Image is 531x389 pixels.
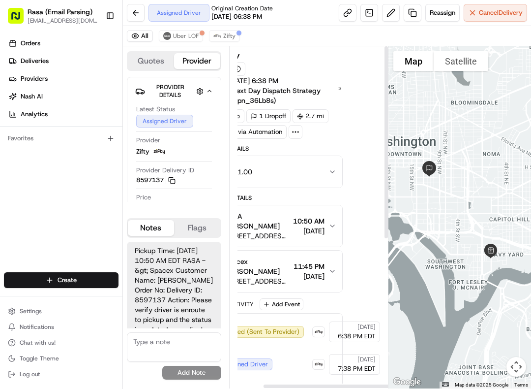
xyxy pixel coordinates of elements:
span: [DATE] [87,179,107,187]
a: Next Day Dispatch Strategy (opn_36Lb8s) [232,86,343,105]
img: zifty-logo-trans-sq.png [213,32,221,40]
span: Original Creation Date [211,4,273,12]
span: [PERSON_NAME] [30,179,80,187]
div: Start new chat [44,94,161,104]
span: Notifications [20,323,54,331]
a: Nash AI [4,89,122,104]
span: [STREET_ADDRESS][US_STATE] [224,231,289,241]
span: Spacex [PERSON_NAME] [224,257,290,276]
span: [DATE] [357,323,376,331]
button: Spacex [PERSON_NAME][STREET_ADDRESS][US_STATE]11:45 PM[DATE] [201,251,342,292]
img: 1724597045416-56b7ee45-8013-43a0-a6f9-03cb97ddad50 [21,94,38,112]
span: Cancel Delivery [479,8,523,17]
button: Show street map [393,51,434,71]
span: Provider Details [156,83,184,99]
button: Rasa (Email Parsing) [28,7,92,17]
span: 6:38 PM EDT [338,332,376,341]
span: [DATE] [293,226,324,236]
div: 📗 [10,221,18,229]
span: Uber LOF [173,32,199,40]
button: Log out [4,367,118,381]
span: [DATE] 06:38 PM [211,12,262,21]
button: Toggle Theme [4,352,118,365]
button: 8597137 [136,176,176,185]
span: Deliveries [21,57,49,65]
input: Clear [26,64,162,74]
span: Providers [21,74,48,83]
span: [DATE] [88,153,109,161]
button: Settings [4,304,118,318]
span: [STREET_ADDRESS][US_STATE] [224,276,290,286]
span: Created: [200,76,278,86]
button: $181.00 [201,156,342,188]
a: 📗Knowledge Base [6,216,79,234]
div: 💻 [83,221,91,229]
span: Pylon [98,244,119,252]
button: RASA [PERSON_NAME][STREET_ADDRESS][US_STATE]10:50 AM[DATE] [201,205,342,247]
img: Google [391,376,423,389]
button: See all [152,126,179,138]
span: Provider [136,136,160,145]
button: Provider Details [135,81,213,101]
span: Price [136,193,151,202]
span: Reassign [430,8,455,17]
a: Open this area in Google Maps (opens a new window) [391,376,423,389]
span: [DATE] 6:38 PM [229,76,278,85]
span: $181.00 [224,167,252,177]
img: 1736555255976-a54dd68f-1ca7-489b-9aae-adbdc363a1c4 [20,180,28,188]
span: Knowledge Base [20,220,75,230]
a: Created via Automation [200,125,287,139]
button: Flags [174,220,220,236]
span: Next Day Dispatch Strategy (opn_36Lb8s) [232,86,337,105]
a: Deliveries [4,53,122,69]
button: Create [4,272,118,288]
button: Provider [174,53,220,69]
img: Liam S. [10,170,26,186]
div: Package Details [200,145,343,153]
div: Past conversations [10,128,66,136]
img: 1736555255976-a54dd68f-1ca7-489b-9aae-adbdc363a1c4 [10,94,28,112]
span: 7:38 PM EDT [338,364,376,373]
div: Favorites [4,130,118,146]
p: Welcome 👋 [10,39,179,55]
button: [EMAIL_ADDRESS][DOMAIN_NAME] [28,17,98,25]
button: CancelDelivery [464,4,527,22]
img: zifty-logo-trans-sq.png [315,360,323,368]
span: Created (Sent To Provider) [222,327,299,336]
span: [DATE] [357,356,376,363]
a: Analytics [4,106,122,122]
span: Zifty [223,32,236,40]
a: 💻API Documentation [79,216,162,234]
button: Notifications [4,320,118,334]
div: 1 Dropoff [246,109,291,123]
span: API Documentation [93,220,158,230]
span: Map data ©2025 Google [455,382,508,388]
div: Location Details [200,194,343,202]
button: Keyboard shortcuts [442,382,449,387]
img: Nash [10,10,29,30]
span: Orders [21,39,40,48]
button: Notes [128,220,174,236]
span: Nash AI [21,92,43,101]
button: Quotes [128,53,174,69]
button: Add Event [260,298,303,310]
img: 1736555255976-a54dd68f-1ca7-489b-9aae-adbdc363a1c4 [20,153,28,161]
button: All [127,30,153,42]
span: • [83,153,87,161]
img: zifty-logo-trans-sq.png [315,328,323,336]
a: Powered byPylon [69,244,119,252]
button: Show satellite imagery [434,51,488,71]
div: Strategy: [200,86,343,105]
span: Chat with us! [20,339,56,347]
button: Zifty [209,30,240,42]
button: Map camera controls [506,357,526,377]
a: Orders [4,35,122,51]
span: Latest Status [136,105,175,114]
span: • [82,179,85,187]
div: We're available if you need us! [44,104,135,112]
button: Chat with us! [4,336,118,350]
img: zifty-logo-trans-sq.png [153,146,165,158]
